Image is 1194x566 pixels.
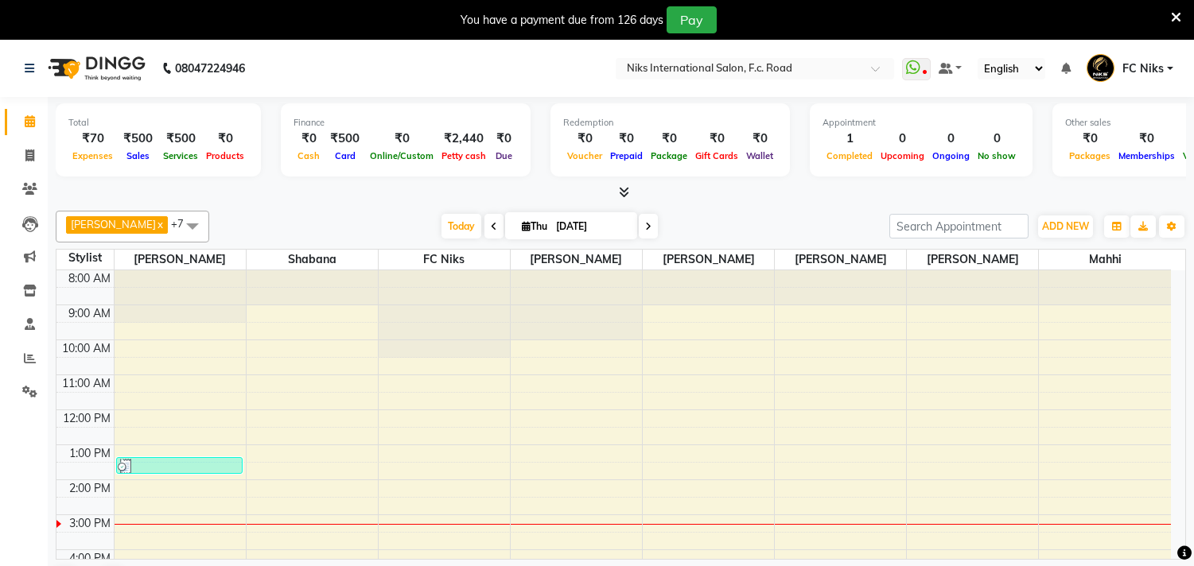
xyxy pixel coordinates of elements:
[877,130,928,148] div: 0
[65,305,114,322] div: 9:00 AM
[202,130,248,148] div: ₹0
[928,130,974,148] div: 0
[1065,150,1114,161] span: Packages
[366,130,438,148] div: ₹0
[366,150,438,161] span: Online/Custom
[247,250,378,269] span: Shabana
[563,150,606,161] span: Voucher
[441,214,481,238] span: Today
[1039,250,1171,269] span: Mahhi
[647,150,691,161] span: Package
[175,46,245,91] b: 08047224946
[294,150,324,161] span: Cash
[294,116,518,130] div: Finance
[68,130,117,148] div: ₹70
[438,150,490,161] span: Petty cash
[775,250,906,269] span: [PERSON_NAME]
[1114,150,1179,161] span: Memberships
[647,130,691,148] div: ₹0
[66,445,114,462] div: 1:00 PM
[117,130,159,148] div: ₹500
[563,130,606,148] div: ₹0
[68,116,248,130] div: Total
[461,12,663,29] div: You have a payment due from 126 days
[742,150,777,161] span: Wallet
[159,150,202,161] span: Services
[68,150,117,161] span: Expenses
[667,6,717,33] button: Pay
[606,150,647,161] span: Prepaid
[59,375,114,392] div: 11:00 AM
[1042,220,1089,232] span: ADD NEW
[123,150,154,161] span: Sales
[928,150,974,161] span: Ongoing
[66,515,114,532] div: 3:00 PM
[1122,60,1164,77] span: FC Niks
[907,250,1038,269] span: [PERSON_NAME]
[606,130,647,148] div: ₹0
[974,130,1020,148] div: 0
[1038,215,1093,238] button: ADD NEW
[551,215,631,238] input: 2025-09-04
[490,130,518,148] div: ₹0
[71,218,156,231] span: [PERSON_NAME]
[889,214,1029,238] input: Search Appointment
[563,116,777,130] div: Redemption
[379,250,510,269] span: FC Niks
[331,150,360,161] span: Card
[1087,54,1114,82] img: FC Niks
[691,130,742,148] div: ₹0
[742,130,777,148] div: ₹0
[115,250,246,269] span: [PERSON_NAME]
[438,130,490,148] div: ₹2,440
[294,130,324,148] div: ₹0
[1114,130,1179,148] div: ₹0
[1065,130,1114,148] div: ₹0
[643,250,774,269] span: [PERSON_NAME]
[877,150,928,161] span: Upcoming
[171,217,196,230] span: +7
[518,220,551,232] span: Thu
[974,150,1020,161] span: No show
[56,250,114,266] div: Stylist
[159,130,202,148] div: ₹500
[65,270,114,287] div: 8:00 AM
[41,46,150,91] img: logo
[492,150,516,161] span: Due
[66,480,114,497] div: 2:00 PM
[511,250,642,269] span: [PERSON_NAME]
[117,458,242,473] div: [PERSON_NAME] Alpunte, TK01, 01:20 PM-01:50 PM, Haircut - Creative Haircut ([DEMOGRAPHIC_DATA]) (...
[823,150,877,161] span: Completed
[823,116,1020,130] div: Appointment
[202,150,248,161] span: Products
[324,130,366,148] div: ₹500
[691,150,742,161] span: Gift Cards
[60,410,114,427] div: 12:00 PM
[823,130,877,148] div: 1
[59,340,114,357] div: 10:00 AM
[156,218,163,231] a: x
